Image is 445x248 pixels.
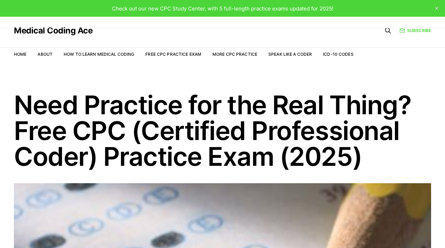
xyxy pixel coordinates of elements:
a: How to Learn Medical Coding [64,52,134,57]
span: Check out our new CPC Study Center, with 5 full-length practice exams updated for 2025! [112,5,333,12]
a: Subscribe [399,27,431,34]
a: More CPC Practice [212,52,257,57]
a: ICD-10 Codes [323,52,353,57]
a: About [38,52,52,57]
button: close [431,3,442,14]
iframe: portal-trigger [330,214,445,248]
a: Free CPC Practice Exam [145,52,201,57]
h1: Need Practice for the Real Thing? Free CPC (Certified Professional Coder) Practice Exam (2025) [14,92,431,169]
a: Speak Like a Coder [268,52,312,57]
a: Home [14,52,26,57]
a: Medical Coding Ace [14,26,92,35]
